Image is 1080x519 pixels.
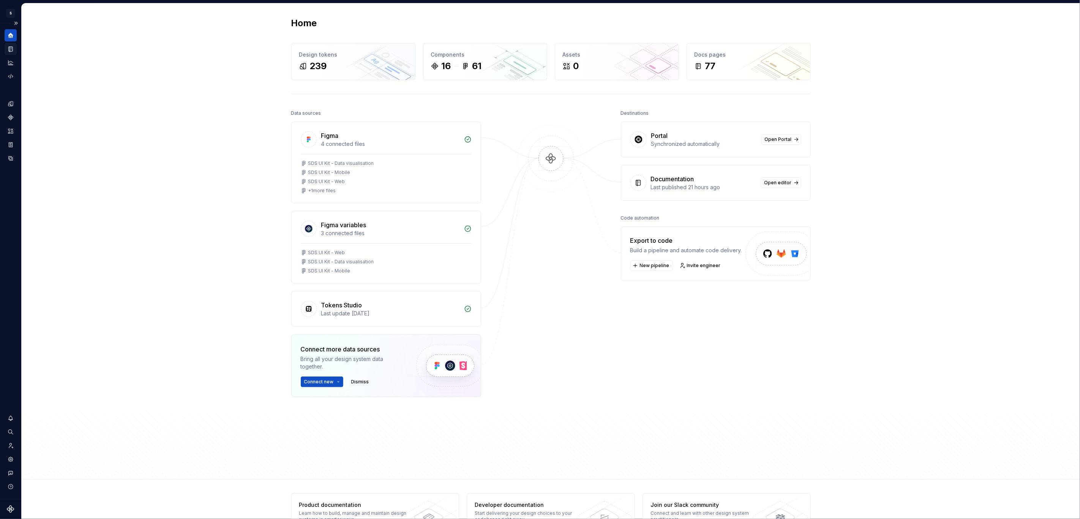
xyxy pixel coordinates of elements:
[761,177,801,188] a: Open editor
[6,9,15,18] div: S
[5,125,17,137] a: Assets
[472,60,482,72] div: 61
[299,51,407,59] div: Design tokens
[677,260,724,271] a: Invite engineer
[5,57,17,69] a: Analytics
[695,51,803,59] div: Docs pages
[321,310,459,317] div: Last update [DATE]
[687,43,811,80] a: Docs pages77
[2,5,20,21] button: S
[5,139,17,151] a: Storybook stories
[5,29,17,41] a: Home
[705,60,716,72] div: 77
[301,377,343,387] button: Connect new
[321,140,459,148] div: 4 connected files
[687,263,721,269] span: Invite engineer
[308,268,351,274] div: SDS UI Kit - Mobile
[308,160,374,166] div: SDS UI Kit - Data visualisation
[308,169,351,176] div: SDS UI Kit - Mobile
[321,301,362,310] div: Tokens Studio
[442,60,451,72] div: 16
[5,70,17,82] a: Code automation
[291,17,317,29] h2: Home
[5,412,17,424] button: Notifications
[291,108,321,119] div: Data sources
[5,453,17,465] a: Settings
[563,51,671,59] div: Assets
[5,152,17,165] a: Data sources
[11,18,21,28] button: Expand sidebar
[5,43,17,55] a: Documentation
[651,131,668,140] div: Portal
[630,247,742,254] div: Build a pipeline and automate code delivery.
[630,236,742,245] div: Export to code
[348,377,373,387] button: Dismiss
[310,60,327,72] div: 239
[651,174,694,184] div: Documentation
[765,136,792,142] span: Open Portal
[621,213,660,223] div: Code automation
[5,98,17,110] a: Design tokens
[308,250,345,256] div: SDS UI Kit - Web
[7,505,14,513] svg: Supernova Logo
[651,501,761,509] div: Join our Slack community
[5,440,17,452] a: Invite team
[308,188,336,194] div: + 1 more files
[761,134,801,145] a: Open Portal
[651,184,756,191] div: Last published 21 hours ago
[291,211,481,283] a: Figma variables3 connected filesSDS UI Kit - WebSDS UI Kit - Data visualisationSDS UI Kit - Mobile
[299,501,410,509] div: Product documentation
[5,467,17,479] button: Contact support
[573,60,579,72] div: 0
[651,140,757,148] div: Synchronized automatically
[304,379,334,385] span: Connect new
[621,108,649,119] div: Destinations
[308,179,345,185] div: SDS UI Kit - Web
[321,131,339,140] div: Figma
[630,260,673,271] button: New pipeline
[351,379,369,385] span: Dismiss
[555,43,679,80] a: Assets0
[321,220,366,229] div: Figma variables
[423,43,547,80] a: Components1661
[640,263,669,269] span: New pipeline
[475,501,585,509] div: Developer documentation
[291,291,481,327] a: Tokens StudioLast update [DATE]
[301,355,403,370] div: Bring all your design system data together.
[5,426,17,438] button: Search ⌘K
[301,345,403,354] div: Connect more data sources
[308,259,374,265] div: SDS UI Kit - Data visualisation
[291,43,415,80] a: Design tokens239
[431,51,539,59] div: Components
[5,111,17,123] a: Components
[321,229,459,237] div: 3 connected files
[764,180,792,186] span: Open editor
[291,122,481,203] a: Figma4 connected filesSDS UI Kit - Data visualisationSDS UI Kit - MobileSDS UI Kit - Web+1more files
